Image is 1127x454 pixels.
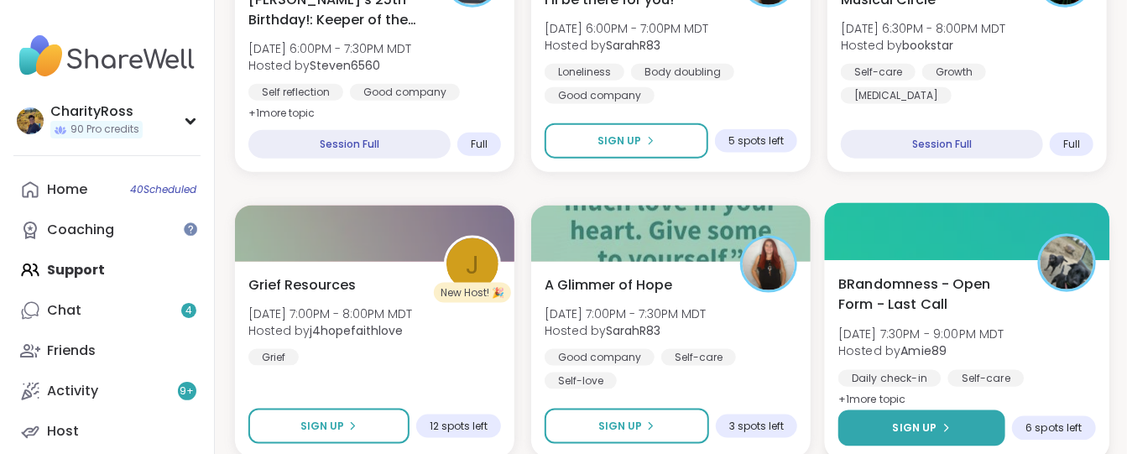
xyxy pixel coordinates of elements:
[180,384,195,399] span: 9 +
[248,57,411,74] span: Hosted by
[661,349,736,366] div: Self-care
[248,84,343,101] div: Self reflection
[310,57,380,74] b: Steven6560
[545,64,624,81] div: Loneliness
[248,130,451,159] div: Session Full
[13,331,201,371] a: Friends
[841,64,916,81] div: Self-care
[545,409,709,444] button: Sign Up
[13,210,201,250] a: Coaching
[13,371,201,411] a: Activity9+
[598,133,642,149] span: Sign Up
[922,64,986,81] div: Growth
[545,305,706,322] span: [DATE] 7:00PM - 7:30PM MDT
[631,64,734,81] div: Body doubling
[47,301,81,320] div: Chat
[47,221,114,239] div: Coaching
[310,322,403,339] b: j4hopefaithlove
[598,419,642,434] span: Sign Up
[893,420,937,436] span: Sign Up
[545,275,672,295] span: A Glimmer of Hope
[50,102,143,121] div: CharityRoss
[248,275,356,295] span: Grief Resources
[838,410,1005,446] button: Sign Up
[248,40,411,57] span: [DATE] 6:00PM - 7:30PM MDT
[545,373,617,389] div: Self-love
[130,183,196,196] span: 40 Scheduled
[545,349,655,366] div: Good company
[13,411,201,451] a: Host
[545,87,655,104] div: Good company
[902,37,953,54] b: bookstar
[13,290,201,331] a: Chat4
[466,245,479,284] span: j
[434,283,511,303] div: New Host! 🎉
[1025,421,1082,435] span: 6 spots left
[248,322,412,339] span: Hosted by
[184,222,197,236] iframe: Spotlight
[838,370,941,387] div: Daily check-in
[743,238,795,290] img: SarahR83
[606,322,660,339] b: SarahR83
[841,130,1043,159] div: Session Full
[545,20,708,37] span: [DATE] 6:00PM - 7:00PM MDT
[838,274,1019,315] span: BRandomness - Open Form - Last Call
[430,420,488,433] span: 12 spots left
[248,349,299,366] div: Grief
[300,419,344,434] span: Sign Up
[729,420,784,433] span: 3 spots left
[1041,237,1093,290] img: Amie89
[47,342,96,360] div: Friends
[185,304,192,318] span: 4
[471,138,488,151] span: Full
[545,37,708,54] span: Hosted by
[13,170,201,210] a: Home40Scheduled
[948,370,1025,387] div: Self-care
[70,123,139,137] span: 90 Pro credits
[606,37,660,54] b: SarahR83
[838,342,1004,359] span: Hosted by
[838,326,1004,342] span: [DATE] 7:30PM - 9:00PM MDT
[248,409,410,444] button: Sign Up
[47,382,98,400] div: Activity
[728,134,784,148] span: 5 spots left
[350,84,460,101] div: Good company
[545,123,708,159] button: Sign Up
[900,342,947,359] b: Amie89
[1063,138,1080,151] span: Full
[841,20,1005,37] span: [DATE] 6:30PM - 8:00PM MDT
[841,87,952,104] div: [MEDICAL_DATA]
[17,107,44,134] img: CharityRoss
[248,305,412,322] span: [DATE] 7:00PM - 8:00PM MDT
[47,180,87,199] div: Home
[13,27,201,86] img: ShareWell Nav Logo
[47,422,79,441] div: Host
[545,322,706,339] span: Hosted by
[841,37,1005,54] span: Hosted by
